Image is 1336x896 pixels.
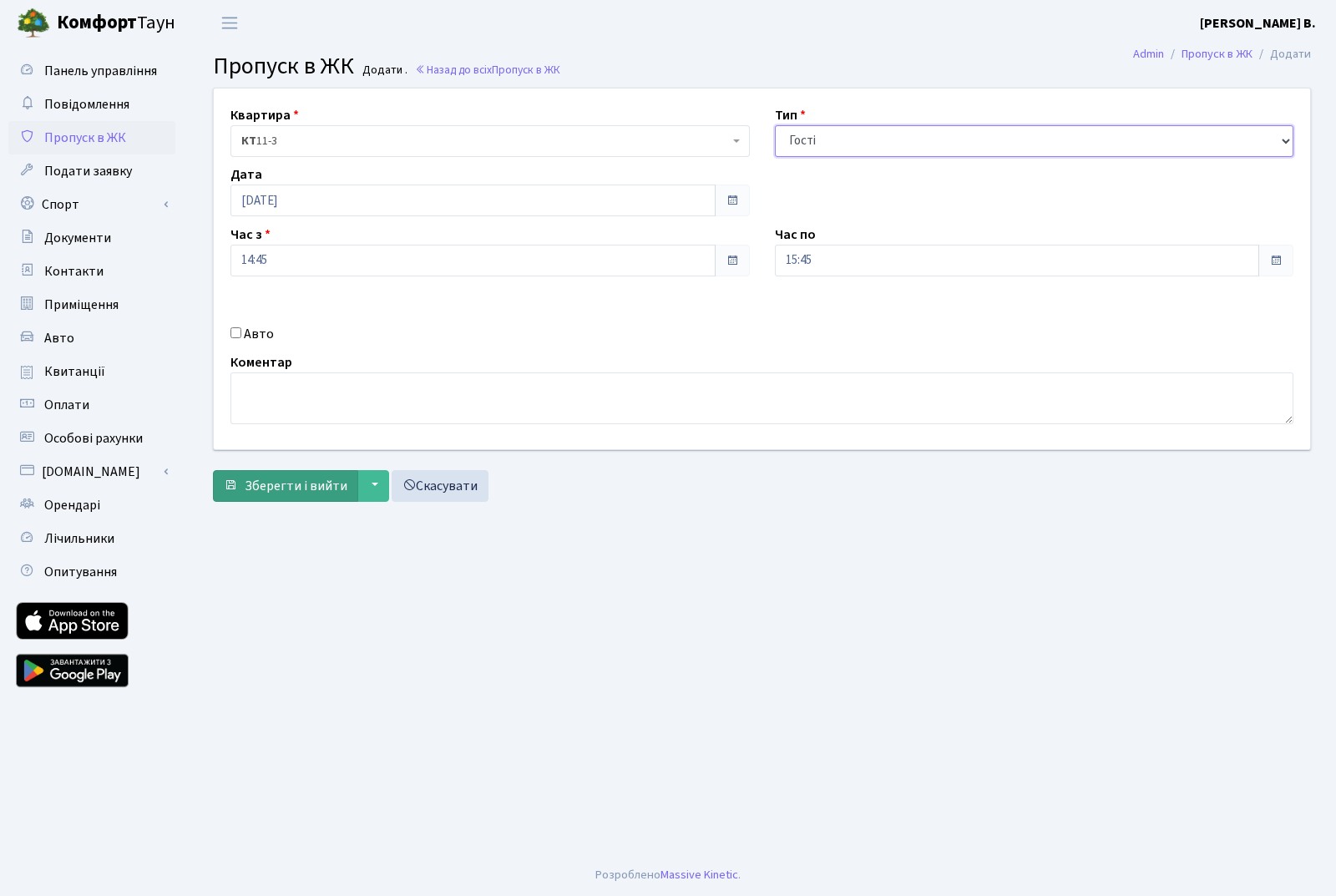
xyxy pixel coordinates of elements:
span: Пропуск в ЖК [44,129,126,147]
label: Авто [244,324,274,344]
a: Контакти [8,255,175,288]
a: Massive Kinetic [660,866,738,883]
span: Пропуск в ЖК [213,49,354,83]
span: Авто [44,329,74,347]
a: Оплати [8,388,175,422]
span: Приміщення [44,296,119,314]
span: Подати заявку [44,162,132,180]
small: Додати . [359,63,407,78]
label: Дата [230,165,262,185]
span: Зберегти і вийти [245,477,347,495]
span: Орендарі [44,496,100,514]
a: Назад до всіхПропуск в ЖК [415,62,560,78]
button: Переключити навігацію [209,9,250,37]
img: logo.png [17,7,50,40]
span: Лічильники [44,529,114,548]
a: [DOMAIN_NAME] [8,455,175,488]
a: Опитування [8,555,175,589]
a: Панель управління [8,54,175,88]
nav: breadcrumb [1108,37,1336,72]
span: Панель управління [44,62,157,80]
span: Контакти [44,262,104,281]
span: Квитанції [44,362,105,381]
a: Спорт [8,188,175,221]
button: Зберегти і вийти [213,470,358,502]
span: <b>КТ</b>&nbsp;&nbsp;&nbsp;&nbsp;11-3 [230,125,750,157]
a: Пропуск в ЖК [1182,45,1252,63]
span: Особові рахунки [44,429,143,448]
a: Подати заявку [8,154,175,188]
a: Admin [1133,45,1164,63]
label: Квартира [230,105,299,125]
div: Розроблено . [595,866,741,884]
span: Документи [44,229,111,247]
a: Лічильники [8,522,175,555]
span: Опитування [44,563,117,581]
span: Оплати [44,396,89,414]
b: Комфорт [57,9,137,36]
a: Приміщення [8,288,175,321]
span: Пропуск в ЖК [492,62,560,78]
a: Особові рахунки [8,422,175,455]
label: Час по [775,225,816,245]
label: Час з [230,225,271,245]
li: Додати [1252,45,1311,63]
a: Квитанції [8,355,175,388]
a: [PERSON_NAME] В. [1200,13,1316,33]
b: КТ [241,133,256,149]
a: Скасувати [392,470,488,502]
span: Таун [57,9,175,38]
b: [PERSON_NAME] В. [1200,14,1316,33]
a: Пропуск в ЖК [8,121,175,154]
span: <b>КТ</b>&nbsp;&nbsp;&nbsp;&nbsp;11-3 [241,133,729,149]
a: Орендарі [8,488,175,522]
a: Документи [8,221,175,255]
label: Тип [775,105,806,125]
a: Повідомлення [8,88,175,121]
label: Коментар [230,352,292,372]
span: Повідомлення [44,95,129,114]
a: Авто [8,321,175,355]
